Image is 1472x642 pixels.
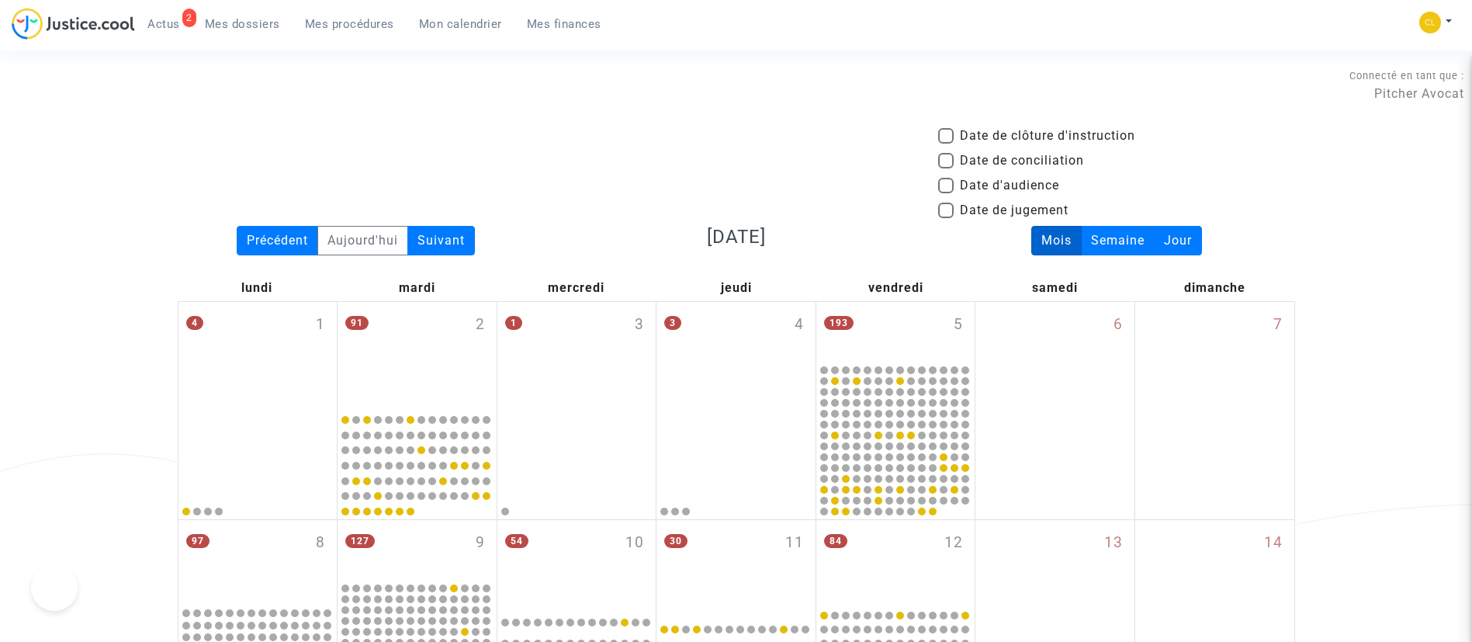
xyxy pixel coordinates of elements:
div: lundi [178,275,338,301]
span: 127 [345,534,375,548]
div: dimanche [1135,275,1295,301]
a: 2Actus [135,12,192,36]
span: 3 [635,314,644,336]
div: vendredi [816,275,975,301]
span: 1 [316,314,325,336]
div: Semaine [1081,226,1155,255]
span: 8 [316,532,325,554]
span: Date de clôture d'instruction [960,127,1135,145]
div: lundi septembre 1, 4 events, click to expand [178,302,338,408]
img: jc-logo.svg [12,8,135,40]
div: mercredi septembre 10, 54 events, click to expand [497,520,656,605]
span: 3 [664,316,681,330]
div: samedi [975,275,1135,301]
span: 6 [1114,314,1123,336]
span: 11 [785,532,804,554]
div: 2 [182,9,196,27]
div: Mois [1031,226,1082,255]
span: 4 [186,316,203,330]
span: Mes dossiers [205,17,280,31]
div: mardi [337,275,497,301]
span: 12 [944,532,963,554]
div: mercredi [497,275,656,301]
div: vendredi septembre 5, 193 events, click to expand [816,302,975,363]
div: Précédent [237,226,318,255]
span: 84 [824,534,847,548]
div: Jour [1154,226,1202,255]
div: samedi septembre 6 [975,302,1134,519]
span: Date d'audience [960,176,1059,195]
span: Mes procédures [305,17,394,31]
span: Date de conciliation [960,151,1084,170]
span: 9 [476,532,485,554]
span: 97 [186,534,210,548]
span: 10 [625,532,644,554]
a: Mes finances [514,12,614,36]
div: mardi septembre 9, 127 events, click to expand [338,520,497,581]
div: jeudi septembre 4, 3 events, click to expand [656,302,816,408]
div: Aujourd'hui [317,226,408,255]
span: 54 [505,534,528,548]
div: lundi septembre 8, 97 events, click to expand [178,520,338,605]
span: 1 [505,316,522,330]
img: 6fca9af68d76bfc0a5525c74dfee314f [1419,12,1441,33]
span: 5 [954,314,963,336]
span: Connecté en tant que : [1349,70,1464,82]
a: Mes dossiers [192,12,293,36]
span: 14 [1264,532,1283,554]
div: vendredi septembre 12, 84 events, click to expand [816,520,975,605]
span: 7 [1273,314,1283,336]
span: 193 [824,316,854,330]
span: 13 [1104,532,1123,554]
span: Mon calendrier [419,17,502,31]
div: mardi septembre 2, 91 events, click to expand [338,302,497,408]
span: 30 [664,534,688,548]
span: 4 [795,314,804,336]
span: 2 [476,314,485,336]
div: mercredi septembre 3, One event, click to expand [497,302,656,408]
span: 91 [345,316,369,330]
div: dimanche septembre 7 [1135,302,1294,519]
span: Date de jugement [960,201,1068,220]
span: Mes finances [527,17,601,31]
h3: [DATE] [558,226,915,248]
div: Suivant [407,226,475,255]
div: jeudi [656,275,816,301]
div: jeudi septembre 11, 30 events, click to expand [656,520,816,605]
span: Actus [147,17,180,31]
a: Mes procédures [293,12,407,36]
iframe: Help Scout Beacon - Open [31,564,78,611]
a: Mon calendrier [407,12,514,36]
